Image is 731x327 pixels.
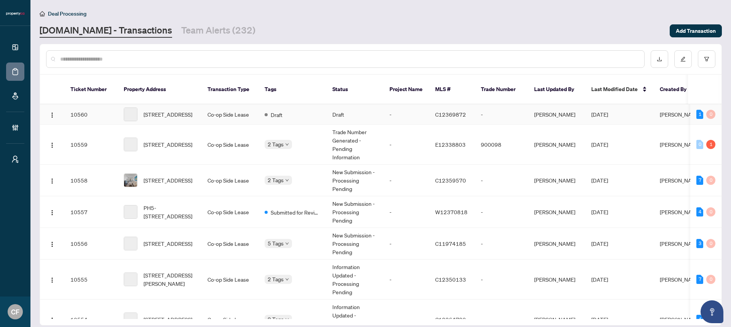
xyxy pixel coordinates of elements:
[49,112,55,118] img: Logo
[64,228,118,260] td: 10556
[429,75,475,104] th: MLS #
[285,143,289,146] span: down
[144,271,195,288] span: [STREET_ADDRESS][PERSON_NAME]
[696,207,703,216] div: 4
[591,240,608,247] span: [DATE]
[706,140,715,149] div: 1
[201,165,259,196] td: Co-op Side Lease
[268,140,284,149] span: 2 Tags
[383,165,429,196] td: -
[201,260,259,300] td: Co-op Side Lease
[475,125,528,165] td: 900098
[435,240,466,247] span: C11974185
[40,24,172,38] a: [DOMAIN_NAME] - Transactions
[528,228,585,260] td: [PERSON_NAME]
[591,141,608,148] span: [DATE]
[696,315,703,324] div: 4
[591,85,638,93] span: Last Modified Date
[475,228,528,260] td: -
[268,239,284,248] span: 5 Tags
[706,176,715,185] div: 0
[271,208,320,216] span: Submitted for Review
[326,104,383,125] td: Draft
[591,316,608,323] span: [DATE]
[696,275,703,284] div: 7
[706,110,715,119] div: 0
[271,111,283,119] span: Draft
[64,104,118,125] td: 10560
[383,196,429,228] td: -
[383,125,429,165] td: -
[680,56,686,62] span: edit
[528,260,585,300] td: [PERSON_NAME]
[326,165,383,196] td: New Submission - Processing Pending
[651,50,668,68] button: download
[383,228,429,260] td: -
[49,277,55,283] img: Logo
[591,208,608,215] span: [DATE]
[706,207,715,216] div: 0
[40,11,45,16] span: home
[528,125,585,165] td: [PERSON_NAME]
[660,276,701,283] span: [PERSON_NAME]
[475,196,528,228] td: -
[528,75,585,104] th: Last Updated By
[285,317,289,321] span: down
[326,125,383,165] td: Trade Number Generated - Pending Information
[46,273,58,285] button: Logo
[49,178,55,184] img: Logo
[49,210,55,216] img: Logo
[654,75,699,104] th: Created By
[435,208,468,215] span: W12370818
[701,300,723,323] button: Open asap
[591,177,608,184] span: [DATE]
[49,142,55,148] img: Logo
[268,275,284,284] span: 2 Tags
[698,50,715,68] button: filter
[46,313,58,325] button: Logo
[383,260,429,300] td: -
[383,104,429,125] td: -
[48,10,86,17] span: Deal Processing
[435,111,466,118] span: C12369872
[118,75,201,104] th: Property Address
[435,316,466,323] span: C12364790
[660,208,701,215] span: [PERSON_NAME]
[696,110,703,119] div: 1
[674,50,692,68] button: edit
[259,75,326,104] th: Tags
[285,277,289,281] span: down
[49,317,55,323] img: Logo
[46,108,58,120] button: Logo
[201,75,259,104] th: Transaction Type
[670,24,722,37] button: Add Transaction
[696,140,703,149] div: 0
[64,260,118,300] td: 10555
[696,176,703,185] div: 7
[285,242,289,245] span: down
[64,165,118,196] td: 10558
[591,276,608,283] span: [DATE]
[435,177,466,184] span: C12359570
[660,111,701,118] span: [PERSON_NAME]
[326,228,383,260] td: New Submission - Processing Pending
[201,125,259,165] td: Co-op Side Lease
[528,165,585,196] td: [PERSON_NAME]
[268,176,284,184] span: 2 Tags
[528,104,585,125] td: [PERSON_NAME]
[144,176,192,184] span: [STREET_ADDRESS]
[696,239,703,248] div: 3
[585,75,654,104] th: Last Modified Date
[326,75,383,104] th: Status
[475,260,528,300] td: -
[46,138,58,151] button: Logo
[144,204,195,220] span: PH5-[STREET_ADDRESS]
[706,275,715,284] div: 0
[46,237,58,250] button: Logo
[657,56,662,62] span: download
[704,56,709,62] span: filter
[64,196,118,228] td: 10557
[660,316,701,323] span: [PERSON_NAME]
[181,24,255,38] a: Team Alerts (232)
[475,75,528,104] th: Trade Number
